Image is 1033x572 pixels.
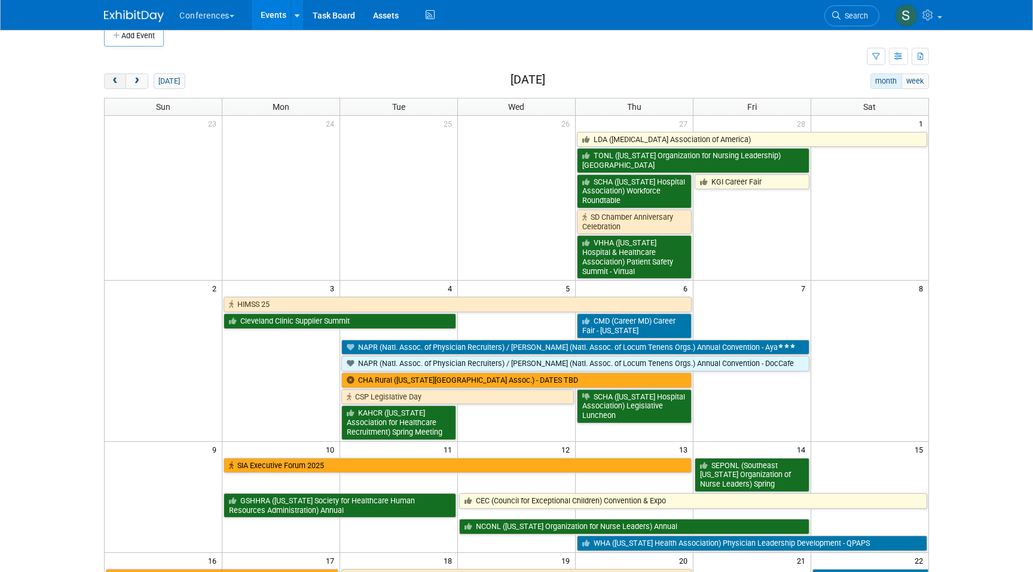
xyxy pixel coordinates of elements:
[895,4,918,27] img: Sophie Buffo
[207,116,222,131] span: 23
[796,553,811,568] span: 21
[747,102,757,112] span: Fri
[577,536,927,551] a: WHA ([US_STATE] Health Association) Physician Leadership Development - QPAPS
[392,102,405,112] span: Tue
[560,553,575,568] span: 19
[796,442,811,457] span: 14
[325,116,340,131] span: 24
[577,210,692,234] a: SD Chamber Anniversary Celebration
[918,281,928,296] span: 8
[918,116,928,131] span: 1
[560,442,575,457] span: 12
[442,116,457,131] span: 25
[627,102,641,112] span: Thu
[442,553,457,568] span: 18
[901,73,929,89] button: week
[341,389,574,405] a: CSP Legislative Day
[325,553,340,568] span: 17
[863,102,876,112] span: Sat
[508,102,524,112] span: Wed
[341,340,809,355] a: NAPR (Natl. Assoc. of Physician Recruiters) / [PERSON_NAME] (Natl. Assoc. of Locum Tenens Orgs.) ...
[126,73,148,89] button: next
[913,442,928,457] span: 15
[207,553,222,568] span: 16
[224,313,456,329] a: Cleveland Clinic Supplier Summit
[224,297,691,312] a: HIMSS 25
[459,519,809,534] a: NCONL ([US_STATE] Organization for Nurse Leaders) Annual
[325,442,340,457] span: 10
[341,405,456,439] a: KAHCR ([US_STATE] Association for Healthcare Recruitment) Spring Meeting
[577,148,809,173] a: TONL ([US_STATE] Organization for Nursing Leadership) [GEOGRAPHIC_DATA]
[224,493,456,518] a: GSHHRA ([US_STATE] Society for Healthcare Human Resources Administration) Annual
[104,10,164,22] img: ExhibitDay
[841,11,868,20] span: Search
[156,102,170,112] span: Sun
[329,281,340,296] span: 3
[511,73,545,87] h2: [DATE]
[577,235,692,279] a: VHHA ([US_STATE] Hospital & Healthcare Association) Patient Safety Summit - Virtual
[564,281,575,296] span: 5
[560,116,575,131] span: 26
[224,458,691,473] a: SIA Executive Forum 2025
[459,493,927,509] a: CEC (Council for Exceptional Children) Convention & Expo
[913,553,928,568] span: 22
[824,5,879,26] a: Search
[577,174,692,208] a: SCHA ([US_STATE] Hospital Association) Workforce Roundtable
[341,356,809,371] a: NAPR (Natl. Assoc. of Physician Recruiters) / [PERSON_NAME] (Natl. Assoc. of Locum Tenens Orgs.) ...
[577,132,927,147] a: LDA ([MEDICAL_DATA] Association of America)
[678,442,693,457] span: 13
[577,389,692,423] a: SCHA ([US_STATE] Hospital Association) Legislative Luncheon
[154,73,185,89] button: [DATE]
[442,442,457,457] span: 11
[211,442,222,457] span: 9
[577,313,692,338] a: CMD (Career MD) Career Fair - [US_STATE]
[273,102,289,112] span: Mon
[695,458,809,492] a: SEPONL (Southeast [US_STATE] Organization of Nurse Leaders) Spring
[447,281,457,296] span: 4
[796,116,811,131] span: 28
[211,281,222,296] span: 2
[104,73,126,89] button: prev
[678,116,693,131] span: 27
[870,73,902,89] button: month
[678,553,693,568] span: 20
[695,174,809,190] a: KGI Career Fair
[800,281,811,296] span: 7
[104,25,164,47] button: Add Event
[682,281,693,296] span: 6
[341,373,692,388] a: CHA Rural ([US_STATE][GEOGRAPHIC_DATA] Assoc.) - DATES TBD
